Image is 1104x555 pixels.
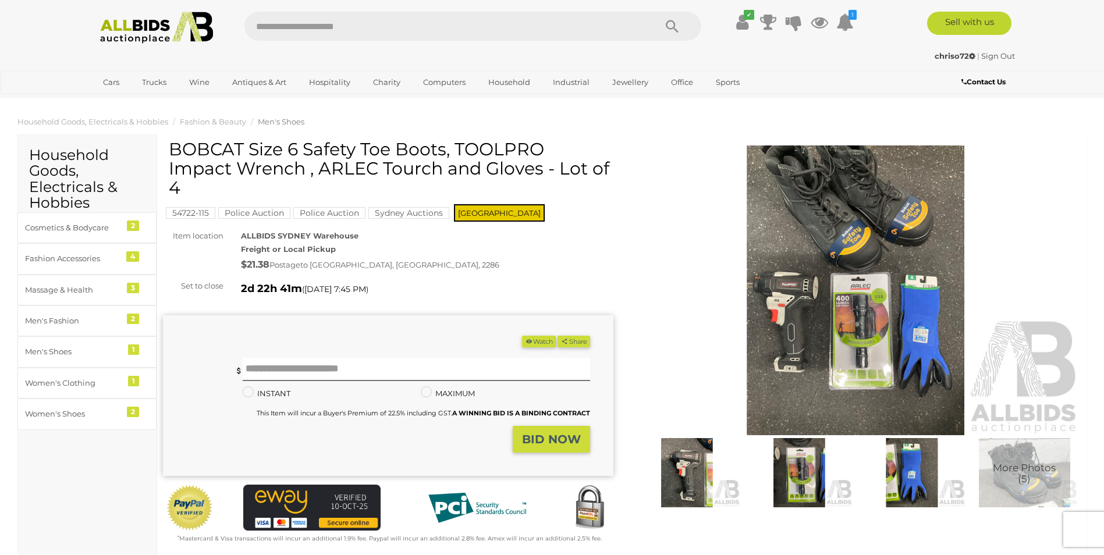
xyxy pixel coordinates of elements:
div: Cosmetics & Bodycare [25,221,121,234]
mark: Police Auction [218,207,290,219]
img: Official PayPal Seal [166,485,214,531]
button: BID NOW [513,426,590,453]
a: 1 [836,12,854,33]
a: 54722-115 [166,208,215,218]
b: Contact Us [961,77,1006,86]
i: 1 [849,10,857,20]
a: Office [663,73,701,92]
div: Item location [154,229,232,243]
a: Wine [182,73,217,92]
strong: Freight or Local Pickup [241,244,336,254]
a: Sydney Auctions [368,208,449,218]
small: This Item will incur a Buyer's Premium of 22.5% including GST. [257,409,590,417]
img: BOBCAT Size 6 Safety Toe Boots, TOOLPRO Impact Wrench , ARLEC Tourch and Gloves - Lot of 4 [631,145,1081,436]
div: 4 [126,251,139,262]
h1: BOBCAT Size 6 Safety Toe Boots, TOOLPRO Impact Wrench , ARLEC Tourch and Gloves - Lot of 4 [169,140,610,197]
a: Computers [416,73,473,92]
div: 1 [128,376,139,386]
div: 2 [127,407,139,417]
strong: chriso72 [935,51,975,61]
img: Allbids.com.au [94,12,220,44]
a: Cars [95,73,127,92]
div: Men's Fashion [25,314,121,328]
a: Household Goods, Electricals & Hobbies [17,117,168,126]
strong: BID NOW [522,432,581,446]
button: Watch [522,336,556,348]
button: Search [643,12,701,41]
a: [GEOGRAPHIC_DATA] [95,92,193,111]
li: Watch this item [522,336,556,348]
a: Police Auction [218,208,290,218]
a: Massage & Health 3 [17,275,157,305]
mark: Sydney Auctions [368,207,449,219]
small: Mastercard & Visa transactions will incur an additional 1.9% fee. Paypal will incur an additional... [178,535,602,542]
a: Sign Out [981,51,1015,61]
div: 2 [127,314,139,324]
strong: 2d 22h 41m [241,282,302,295]
a: Industrial [545,73,597,92]
a: chriso72 [935,51,977,61]
div: Set to close [154,279,232,293]
a: Men's Fashion 2 [17,305,157,336]
div: Women's Clothing [25,376,121,390]
img: BOBCAT Size 6 Safety Toe Boots, TOOLPRO Impact Wrench , ARLEC Tourch and Gloves - Lot of 4 [971,438,1078,507]
a: Sell with us [927,12,1011,35]
span: More Photos (5) [993,463,1056,485]
a: Charity [365,73,408,92]
div: 2 [127,220,139,231]
b: A WINNING BID IS A BINDING CONTRACT [452,409,590,417]
i: ✔ [744,10,754,20]
a: Fashion & Beauty [180,117,246,126]
img: BOBCAT Size 6 Safety Toe Boots, TOOLPRO Impact Wrench , ARLEC Tourch and Gloves - Lot of 4 [858,438,965,507]
a: More Photos(5) [971,438,1078,507]
a: Men's Shoes 1 [17,336,157,367]
a: ✔ [734,12,751,33]
a: Fashion Accessories 4 [17,243,157,274]
a: Hospitality [301,73,358,92]
a: Cosmetics & Bodycare 2 [17,212,157,243]
span: ( ) [302,284,368,294]
button: Share [558,336,590,348]
span: [GEOGRAPHIC_DATA] [454,204,545,222]
a: Women's Clothing 1 [17,368,157,399]
img: BOBCAT Size 6 Safety Toe Boots, TOOLPRO Impact Wrench , ARLEC Tourch and Gloves - Lot of 4 [746,438,853,507]
div: Massage & Health [25,283,121,297]
div: Fashion Accessories [25,252,121,265]
mark: Police Auction [293,207,365,219]
span: [DATE] 7:45 PM [304,284,366,294]
div: Men's Shoes [25,345,121,358]
span: to [GEOGRAPHIC_DATA], [GEOGRAPHIC_DATA], 2286 [300,260,499,269]
strong: $21.38 [241,259,269,270]
a: Sports [708,73,747,92]
img: eWAY Payment Gateway [243,485,381,531]
a: Police Auction [293,208,365,218]
img: BOBCAT Size 6 Safety Toe Boots, TOOLPRO Impact Wrench , ARLEC Tourch and Gloves - Lot of 4 [634,438,740,507]
a: Household [481,73,538,92]
mark: 54722-115 [166,207,215,219]
a: Antiques & Art [225,73,294,92]
a: Jewellery [605,73,656,92]
span: | [977,51,979,61]
a: Men's Shoes [258,117,304,126]
a: Women's Shoes 2 [17,399,157,429]
div: 1 [128,344,139,355]
strong: ALLBIDS SYDNEY Warehouse [241,231,358,240]
div: 3 [127,283,139,293]
label: MAXIMUM [421,387,475,400]
a: Trucks [134,73,174,92]
div: Postage [241,257,613,273]
div: Women's Shoes [25,407,121,421]
label: INSTANT [243,387,290,400]
a: Contact Us [961,76,1009,88]
img: PCI DSS compliant [419,485,535,531]
h2: Household Goods, Electricals & Hobbies [29,147,145,211]
img: Secured by Rapid SSL [566,485,613,531]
